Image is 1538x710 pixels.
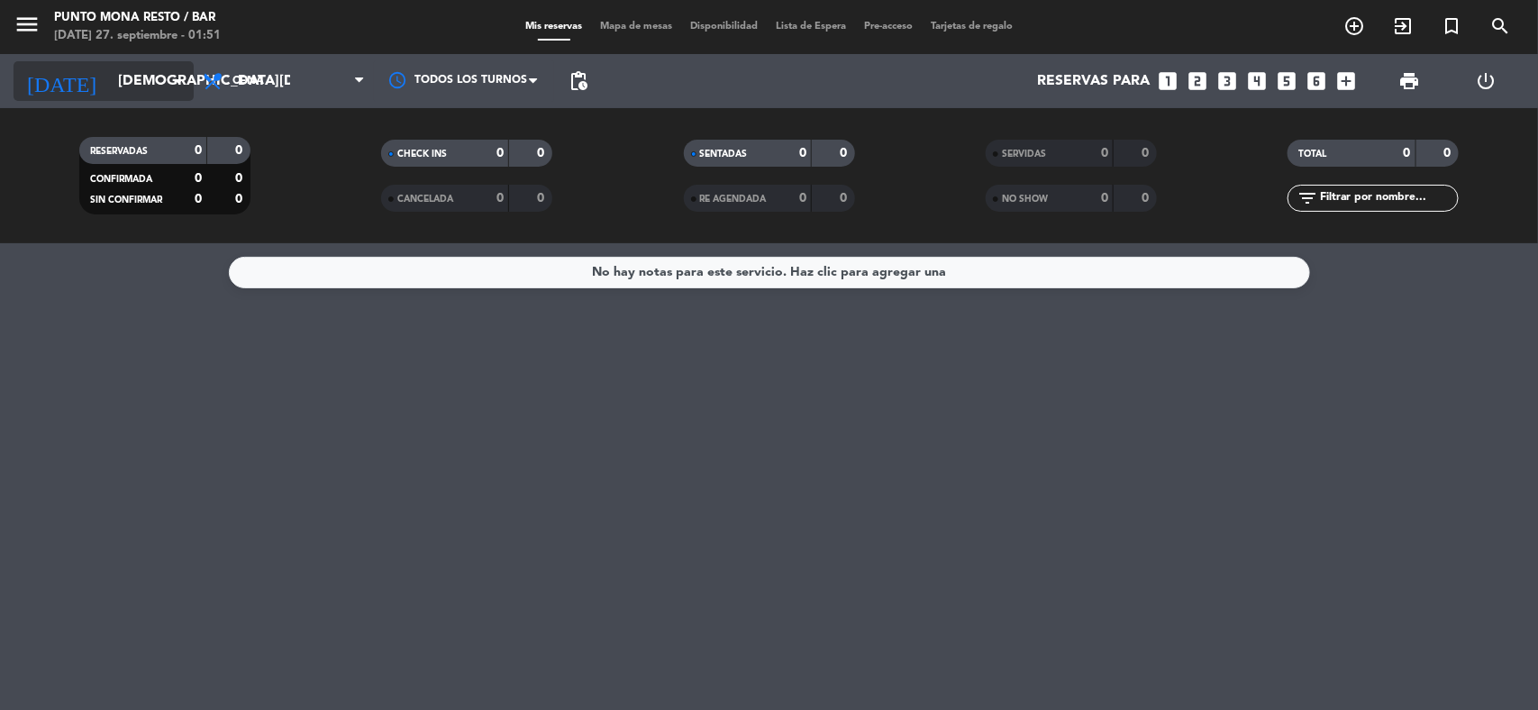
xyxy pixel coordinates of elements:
[1448,54,1524,108] div: LOG OUT
[195,193,202,205] strong: 0
[54,27,221,45] div: [DATE] 27. septiembre - 01:51
[195,144,202,157] strong: 0
[700,195,767,204] span: RE AGENDADA
[90,196,162,205] span: SIN CONFIRMAR
[168,70,189,92] i: arrow_drop_down
[516,22,591,32] span: Mis reservas
[1343,15,1365,37] i: add_circle_outline
[14,11,41,44] button: menu
[1444,147,1455,159] strong: 0
[1157,69,1180,93] i: looks_one
[840,147,851,159] strong: 0
[496,192,504,205] strong: 0
[235,144,246,157] strong: 0
[1335,69,1359,93] i: add_box
[1101,192,1108,205] strong: 0
[681,22,767,32] span: Disponibilidad
[1038,73,1151,90] span: Reservas para
[799,192,806,205] strong: 0
[1306,69,1329,93] i: looks_6
[14,11,41,38] i: menu
[1298,150,1326,159] span: TOTAL
[235,172,246,185] strong: 0
[1142,192,1152,205] strong: 0
[1246,69,1270,93] i: looks_4
[1002,195,1048,204] span: NO SHOW
[1002,150,1046,159] span: SERVIDAS
[14,61,109,101] i: [DATE]
[1216,69,1240,93] i: looks_3
[397,150,447,159] span: CHECK INS
[538,147,549,159] strong: 0
[1142,147,1152,159] strong: 0
[90,147,148,156] span: RESERVADAS
[1392,15,1414,37] i: exit_to_app
[1475,70,1497,92] i: power_settings_new
[1489,15,1511,37] i: search
[195,172,202,185] strong: 0
[591,22,681,32] span: Mapa de mesas
[767,22,855,32] span: Lista de Espera
[397,195,453,204] span: CANCELADA
[232,75,264,87] span: Cena
[1404,147,1411,159] strong: 0
[568,70,589,92] span: pending_actions
[700,150,748,159] span: SENTADAS
[840,192,851,205] strong: 0
[1398,70,1420,92] span: print
[1441,15,1462,37] i: turned_in_not
[799,147,806,159] strong: 0
[90,175,152,184] span: CONFIRMADA
[855,22,922,32] span: Pre-acceso
[496,147,504,159] strong: 0
[54,9,221,27] div: Punto Mona Resto / Bar
[922,22,1022,32] span: Tarjetas de regalo
[592,262,946,283] div: No hay notas para este servicio. Haz clic para agregar una
[1187,69,1210,93] i: looks_two
[538,192,549,205] strong: 0
[1276,69,1299,93] i: looks_5
[235,193,246,205] strong: 0
[1101,147,1108,159] strong: 0
[1297,187,1318,209] i: filter_list
[1318,188,1458,208] input: Filtrar por nombre...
